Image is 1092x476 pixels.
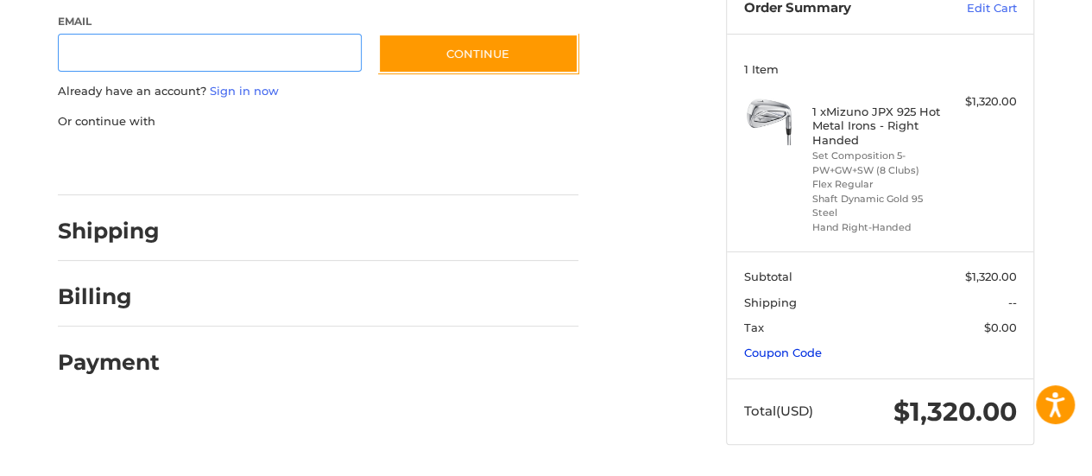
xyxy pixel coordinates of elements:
span: Subtotal [744,270,792,283]
li: Flex Regular [812,177,944,192]
h4: 1 x Mizuno JPX 925 Hot Metal Irons - Right Handed [812,105,944,147]
h2: Shipping [58,218,160,244]
iframe: PayPal-paylater [199,147,328,178]
span: $1,320.00 [893,396,1017,428]
h3: 1 Item [744,62,1017,76]
span: Tax [744,321,764,334]
p: Or continue with [58,113,578,130]
h2: Payment [58,349,160,376]
span: Shipping [744,295,797,309]
span: Total (USD) [744,403,813,419]
p: Already have an account? [58,83,578,100]
div: $1,320.00 [949,93,1017,111]
a: Sign in now [210,84,279,98]
span: $0.00 [984,321,1017,334]
iframe: PayPal-venmo [345,147,475,178]
span: $1,320.00 [965,270,1017,283]
h2: Billing [58,283,159,310]
span: -- [1008,295,1017,309]
li: Set Composition 5-PW+GW+SW (8 Clubs) [812,149,944,177]
iframe: PayPal-paypal [53,147,182,178]
li: Hand Right-Handed [812,220,944,235]
a: Coupon Code [744,346,822,359]
button: Continue [378,34,578,73]
label: Email [58,14,362,29]
li: Shaft Dynamic Gold 95 Steel [812,192,944,220]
